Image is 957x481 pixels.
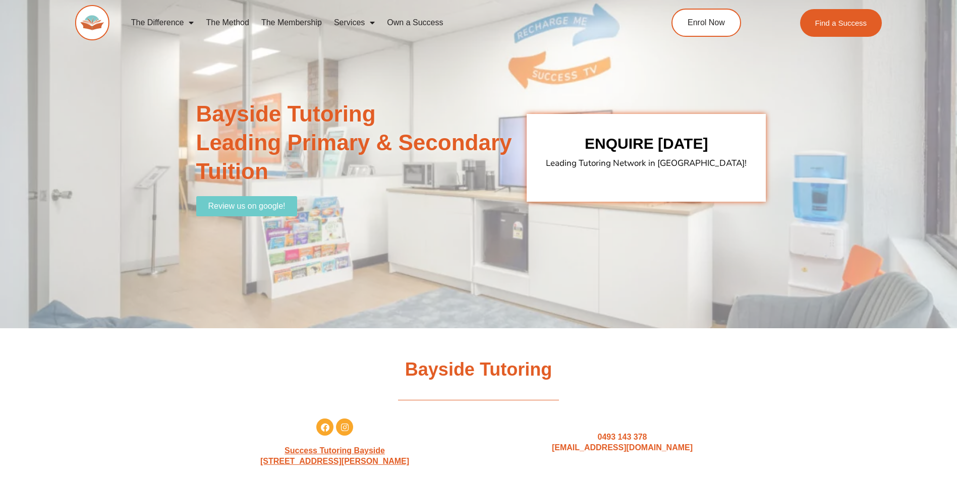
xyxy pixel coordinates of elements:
[5,357,952,382] h1: Bayside Tutoring
[125,11,626,34] nav: Menu
[484,432,761,453] h2: 0493 143 378 [EMAIL_ADDRESS][DOMAIN_NAME]
[815,19,867,27] span: Find a Success
[800,9,882,37] a: Find a Success
[381,11,449,34] a: Own a Success
[196,196,298,216] a: Review us on google!
[125,11,200,34] a: The Difference
[524,155,768,171] p: Leading Tutoring Network in [GEOGRAPHIC_DATA]!
[688,19,725,27] span: Enrol Now
[260,446,409,465] a: Success Tutoring Bayside[STREET_ADDRESS][PERSON_NAME]
[208,202,286,210] span: Review us on google!
[532,134,761,153] h2: ENQUIRE [DATE]
[328,11,381,34] a: Services
[196,99,522,186] h2: Bayside Tutoring Leading Primary & Secondary Tuition
[671,9,741,37] a: Enrol Now
[255,11,328,34] a: The Membership
[200,11,255,34] a: The Method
